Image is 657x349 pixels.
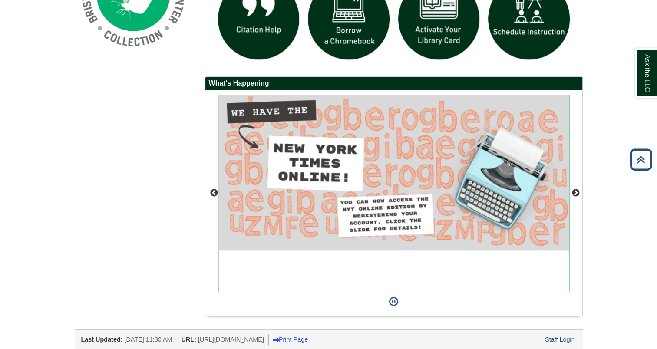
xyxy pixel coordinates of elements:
[182,336,196,343] span: URL:
[386,292,401,311] button: Pause
[571,189,580,198] button: Next
[273,336,308,343] a: Print Page
[218,95,569,250] img: Access the New York Times online edition.
[545,336,575,343] a: Staff Login
[627,154,655,165] a: Back to Top
[218,95,569,292] div: This box contains rotating images
[81,336,123,343] span: Last Updated:
[205,77,582,90] h2: What's Happening
[273,336,279,342] i: Print Page
[210,189,218,198] button: Previous
[198,336,264,343] span: [URL][DOMAIN_NAME]
[124,336,172,343] span: [DATE] 11:30 AM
